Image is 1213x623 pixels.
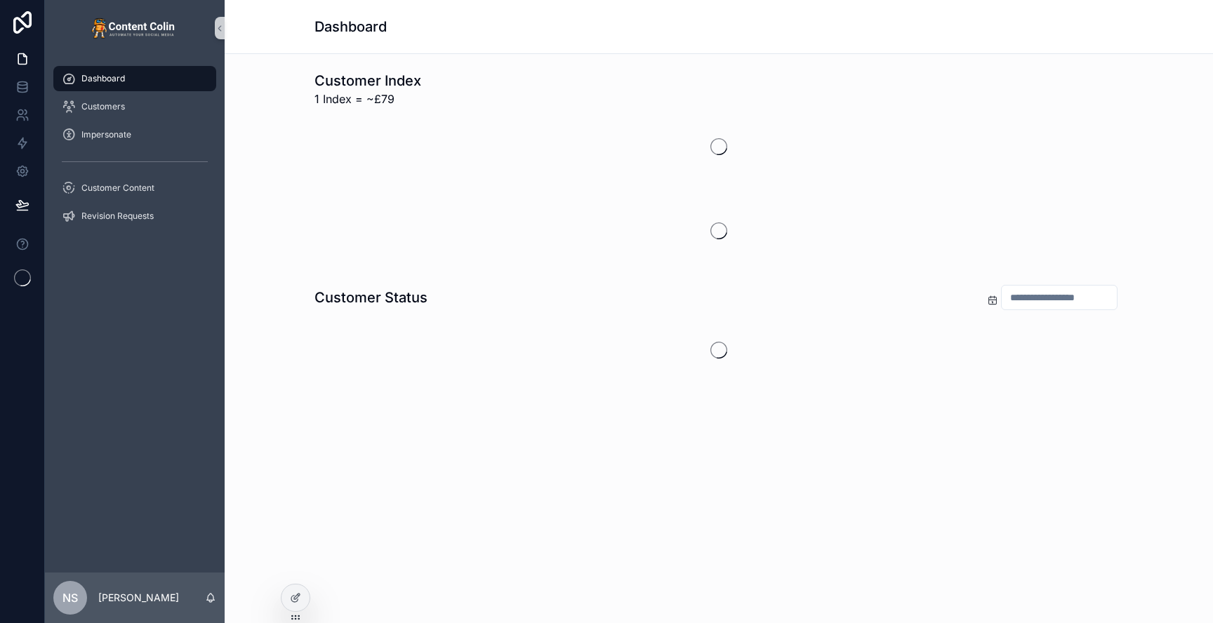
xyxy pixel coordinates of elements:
span: Impersonate [81,129,131,140]
a: Customers [53,94,216,119]
span: Dashboard [81,73,125,84]
span: Customer Content [81,182,154,194]
span: Customers [81,101,125,112]
h1: Customer Status [314,288,427,307]
a: Dashboard [53,66,216,91]
span: 1 Index = ~£79 [314,91,421,107]
h1: Customer Index [314,71,421,91]
p: [PERSON_NAME] [98,591,179,605]
span: NS [62,589,78,606]
div: scrollable content [45,56,225,247]
a: Impersonate [53,122,216,147]
a: Revision Requests [53,203,216,229]
h1: Dashboard [314,17,387,36]
span: Revision Requests [81,210,154,222]
img: App logo [91,17,178,39]
a: Customer Content [53,175,216,201]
